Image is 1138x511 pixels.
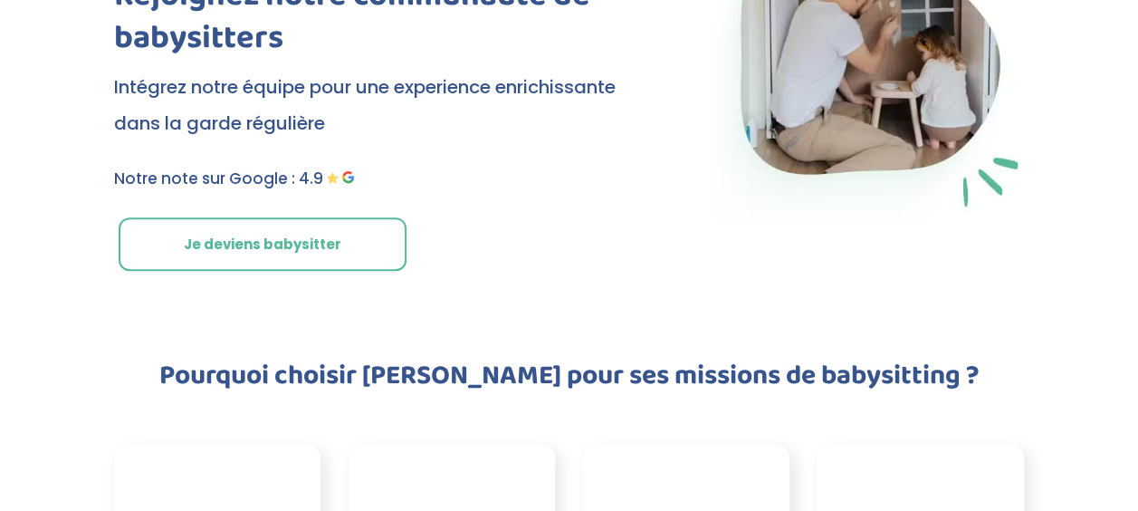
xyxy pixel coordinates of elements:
span: Intégrez notre équipe pour une experience enrichissante dans la garde régulière [114,74,616,136]
picture: Babysitter [690,204,1024,226]
a: Je deviens babysitter [119,217,406,272]
p: Notre note sur Google : 4.9 [114,166,640,192]
h2: Pourquoi choisir [PERSON_NAME] pour ses missions de babysitting ? [114,362,1025,399]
